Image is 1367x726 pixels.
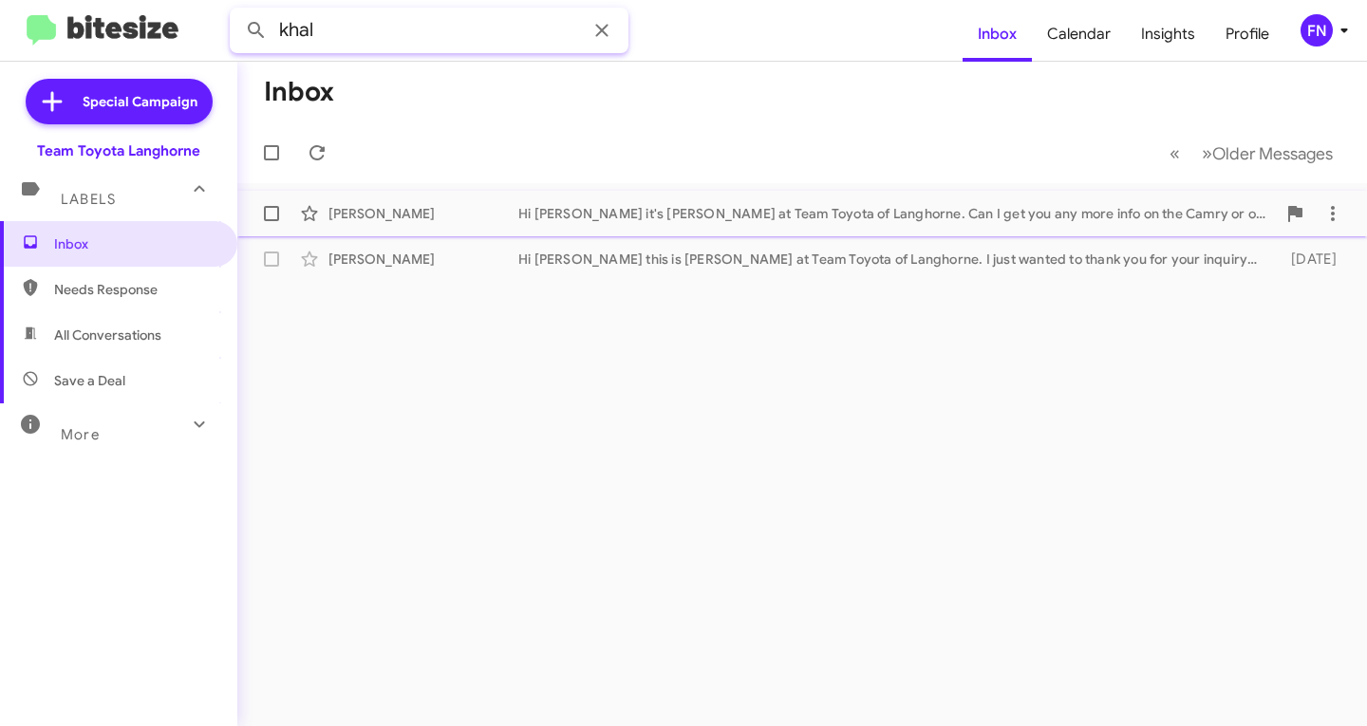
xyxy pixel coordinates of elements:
[1212,143,1333,164] span: Older Messages
[1032,7,1126,62] a: Calendar
[1269,250,1352,269] div: [DATE]
[37,141,200,160] div: Team Toyota Langhorne
[328,204,518,223] div: [PERSON_NAME]
[1284,14,1346,47] button: FN
[963,7,1032,62] a: Inbox
[61,426,100,443] span: More
[518,250,1269,269] div: Hi [PERSON_NAME] this is [PERSON_NAME] at Team Toyota of Langhorne. I just wanted to thank you fo...
[54,280,215,299] span: Needs Response
[1170,141,1180,165] span: «
[1158,134,1191,173] button: Previous
[328,250,518,269] div: [PERSON_NAME]
[1159,134,1344,173] nav: Page navigation example
[54,371,125,390] span: Save a Deal
[83,92,197,111] span: Special Campaign
[1202,141,1212,165] span: »
[264,77,334,107] h1: Inbox
[518,204,1276,223] div: Hi [PERSON_NAME] it's [PERSON_NAME] at Team Toyota of Langhorne. Can I get you any more info on t...
[54,234,215,253] span: Inbox
[54,326,161,344] span: All Conversations
[1126,7,1210,62] a: Insights
[61,191,116,208] span: Labels
[26,79,213,124] a: Special Campaign
[1190,134,1344,173] button: Next
[1210,7,1284,62] a: Profile
[230,8,628,53] input: Search
[1301,14,1333,47] div: FN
